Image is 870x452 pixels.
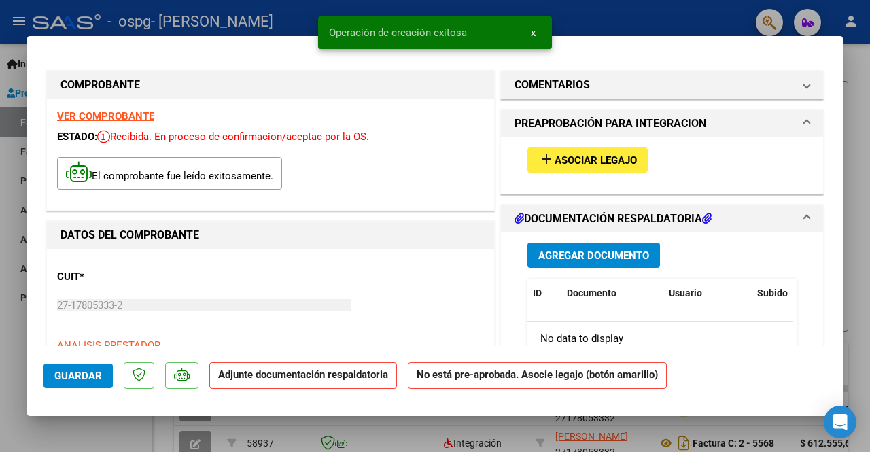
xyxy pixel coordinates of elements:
[669,288,702,298] span: Usuario
[501,205,823,232] mat-expansion-panel-header: DOCUMENTACIÓN RESPALDATORIA
[515,77,590,93] h1: COMENTARIOS
[515,211,712,227] h1: DOCUMENTACIÓN RESPALDATORIA
[97,131,369,143] span: Recibida. En proceso de confirmacion/aceptac por la OS.
[501,137,823,194] div: PREAPROBACIÓN PARA INTEGRACION
[561,279,663,308] datatable-header-cell: Documento
[527,279,561,308] datatable-header-cell: ID
[57,157,282,190] p: El comprobante fue leído exitosamente.
[527,147,648,173] button: Asociar Legajo
[57,339,160,351] span: ANALISIS PRESTADOR
[663,279,752,308] datatable-header-cell: Usuario
[57,269,185,285] p: CUIT
[567,288,616,298] span: Documento
[555,154,637,167] span: Asociar Legajo
[501,71,823,99] mat-expansion-panel-header: COMENTARIOS
[218,368,388,381] strong: Adjunte documentación respaldatoria
[538,249,649,262] span: Agregar Documento
[501,110,823,137] mat-expansion-panel-header: PREAPROBACIÓN PARA INTEGRACION
[757,288,788,298] span: Subido
[57,131,97,143] span: ESTADO:
[57,110,154,122] a: VER COMPROBANTE
[60,228,199,241] strong: DATOS DEL COMPROBANTE
[752,279,820,308] datatable-header-cell: Subido
[533,288,542,298] span: ID
[538,151,555,167] mat-icon: add
[531,27,536,39] span: x
[408,362,667,389] strong: No está pre-aprobada. Asocie legajo (botón amarillo)
[520,20,546,45] button: x
[60,78,140,91] strong: COMPROBANTE
[54,370,102,382] span: Guardar
[43,364,113,388] button: Guardar
[527,322,793,356] div: No data to display
[527,243,660,268] button: Agregar Documento
[824,406,856,438] div: Open Intercom Messenger
[329,26,467,39] span: Operación de creación exitosa
[515,116,706,132] h1: PREAPROBACIÓN PARA INTEGRACION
